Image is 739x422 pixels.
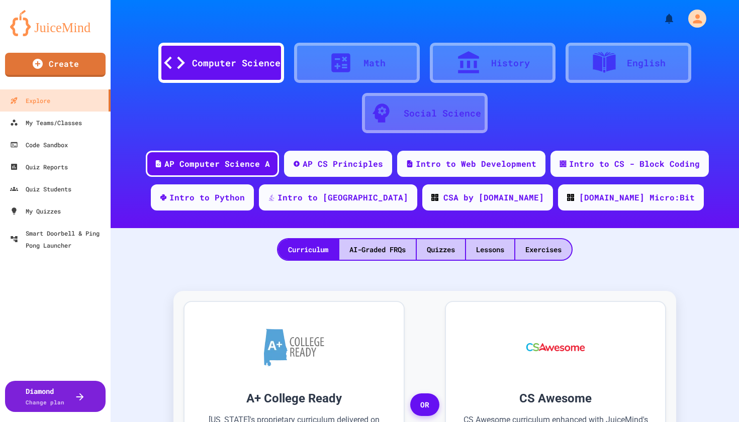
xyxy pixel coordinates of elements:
img: CODE_logo_RGB.png [567,194,574,201]
div: My Teams/Classes [10,117,82,129]
div: Intro to Python [169,191,245,203]
a: Create [5,53,106,77]
div: AI-Graded FRQs [339,239,416,260]
div: English [627,56,666,70]
div: Code Sandbox [10,139,68,151]
div: [DOMAIN_NAME] Micro:Bit [579,191,695,203]
div: Quizzes [417,239,465,260]
iframe: chat widget [697,382,729,412]
div: AP CS Principles [303,158,383,170]
div: Curriculum [278,239,338,260]
div: Social Science [404,107,481,120]
div: Exercises [515,239,572,260]
div: Quiz Students [10,183,71,195]
img: A+ College Ready [264,329,324,366]
div: Smart Doorbell & Ping Pong Launcher [10,227,107,251]
div: Computer Science [192,56,281,70]
span: Change plan [26,398,64,406]
div: My Account [678,7,709,30]
div: Explore [10,94,50,107]
img: CS Awesome [516,317,595,377]
button: DiamondChange plan [5,381,106,412]
div: AP Computer Science A [164,158,270,170]
div: Intro to [GEOGRAPHIC_DATA] [278,191,408,203]
div: My Notifications [644,10,678,27]
iframe: chat widget [656,338,729,381]
span: OR [410,393,439,416]
div: History [491,56,530,70]
div: Diamond [26,386,64,407]
div: Intro to Web Development [416,158,536,170]
div: Math [363,56,386,70]
img: CODE_logo_RGB.png [431,194,438,201]
div: Lessons [466,239,514,260]
div: Quiz Reports [10,161,68,173]
img: logo-orange.svg [10,10,101,36]
div: CSA by [DOMAIN_NAME] [443,191,544,203]
div: Intro to CS - Block Coding [569,158,700,170]
h3: CS Awesome [461,389,650,407]
h3: A+ College Ready [200,389,389,407]
div: My Quizzes [10,205,61,217]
